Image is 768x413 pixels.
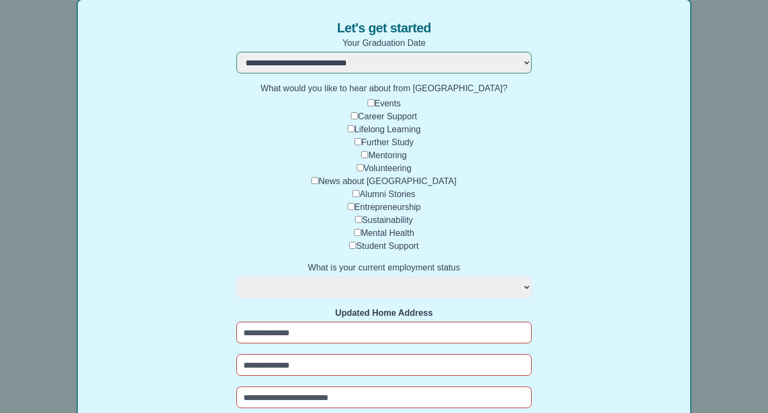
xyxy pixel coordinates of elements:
[359,189,415,199] label: Alumni Stories
[362,215,413,225] label: Sustainability
[356,241,419,250] label: Student Support
[364,164,412,173] label: Volunteering
[368,151,406,160] label: Mentoring
[375,99,401,108] label: Events
[236,37,532,50] label: Your Graduation Date
[335,308,433,317] strong: Updated Home Address
[361,228,414,238] label: Mental Health
[362,138,414,147] label: Further Study
[337,19,431,37] span: Let's get started
[355,202,421,212] label: Entrepreneurship
[318,177,456,186] label: News about [GEOGRAPHIC_DATA]
[236,82,532,95] label: What would you like to hear about from [GEOGRAPHIC_DATA]?
[358,112,417,121] label: Career Support
[236,261,532,274] label: What is your current employment status
[355,125,421,134] label: Lifelong Learning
